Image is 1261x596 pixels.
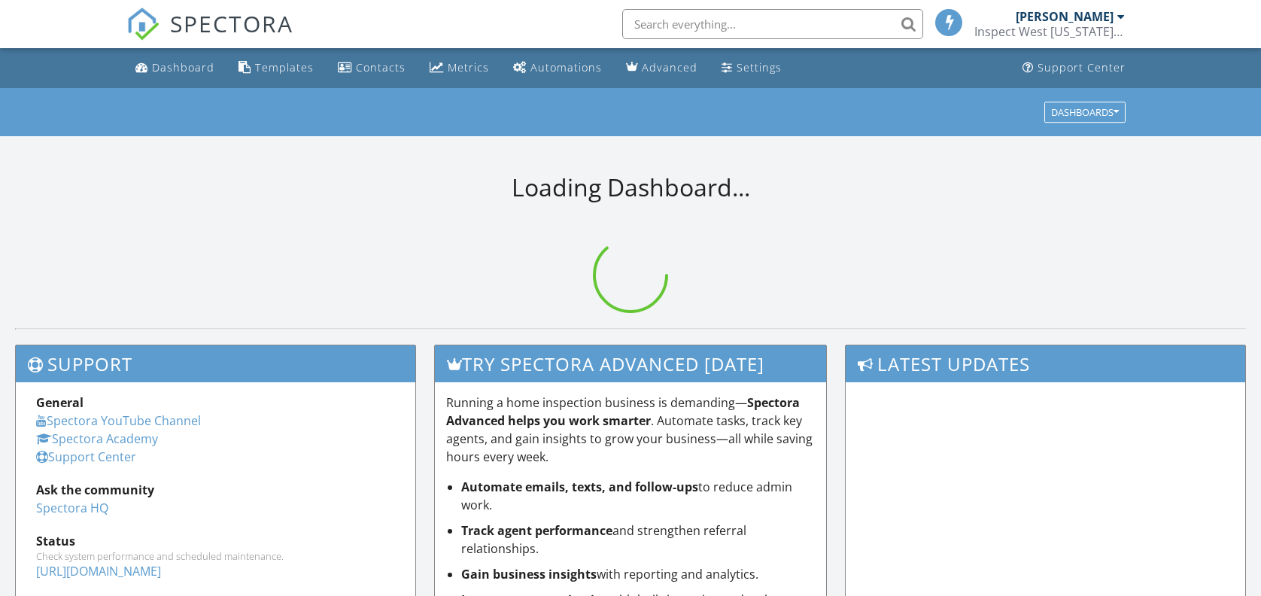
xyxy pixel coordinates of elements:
[36,500,108,516] a: Spectora HQ
[435,345,825,382] h3: Try spectora advanced [DATE]
[530,60,602,74] div: Automations
[232,54,320,82] a: Templates
[448,60,489,74] div: Metrics
[737,60,782,74] div: Settings
[446,394,814,466] p: Running a home inspection business is demanding— . Automate tasks, track key agents, and gain ins...
[461,478,814,514] li: to reduce admin work.
[622,9,923,39] input: Search everything...
[255,60,314,74] div: Templates
[36,550,395,562] div: Check system performance and scheduled maintenance.
[716,54,788,82] a: Settings
[1044,102,1126,123] button: Dashboards
[1038,60,1126,74] div: Support Center
[36,394,84,411] strong: General
[36,449,136,465] a: Support Center
[1016,9,1114,24] div: [PERSON_NAME]
[461,479,698,495] strong: Automate emails, texts, and follow-ups
[36,481,395,499] div: Ask the community
[461,522,612,539] strong: Track agent performance
[126,20,293,52] a: SPECTORA
[1016,54,1132,82] a: Support Center
[461,566,597,582] strong: Gain business insights
[129,54,220,82] a: Dashboard
[461,565,814,583] li: with reporting and analytics.
[446,394,800,429] strong: Spectora Advanced helps you work smarter
[846,345,1245,382] h3: Latest Updates
[170,8,293,39] span: SPECTORA
[36,532,395,550] div: Status
[126,8,160,41] img: The Best Home Inspection Software - Spectora
[507,54,608,82] a: Automations (Basic)
[36,412,201,429] a: Spectora YouTube Channel
[332,54,412,82] a: Contacts
[16,345,415,382] h3: Support
[424,54,495,82] a: Metrics
[974,24,1125,39] div: Inspect West Georgia LLC
[1051,107,1119,117] div: Dashboards
[36,563,161,579] a: [URL][DOMAIN_NAME]
[642,60,697,74] div: Advanced
[461,521,814,558] li: and strengthen referral relationships.
[152,60,214,74] div: Dashboard
[620,54,703,82] a: Advanced
[36,430,158,447] a: Spectora Academy
[356,60,406,74] div: Contacts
